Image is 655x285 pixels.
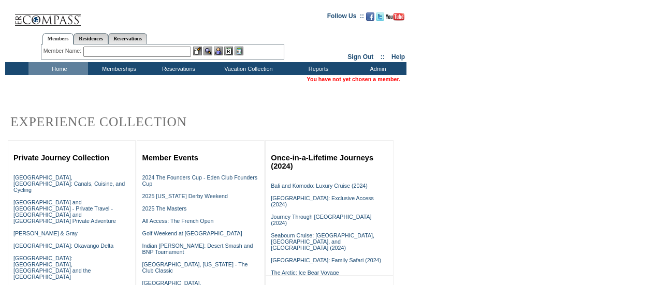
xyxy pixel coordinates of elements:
[13,154,109,162] a: Private Journey Collection
[88,62,148,75] td: Memberships
[142,174,258,187] a: 2024 The Founders Cup - Eden Club Founders Cup
[366,12,374,21] img: Become our fan on Facebook
[13,255,91,280] a: [GEOGRAPHIC_DATA]: [GEOGRAPHIC_DATA], [GEOGRAPHIC_DATA] and the [GEOGRAPHIC_DATA]
[235,47,243,55] img: b_calculator.gif
[74,33,108,44] a: Residences
[148,62,207,75] td: Reservations
[42,33,74,44] a: Members
[13,199,116,224] a: [GEOGRAPHIC_DATA] and [GEOGRAPHIC_DATA] - Private Travel - [GEOGRAPHIC_DATA] and [GEOGRAPHIC_DATA...
[271,195,374,207] a: [GEOGRAPHIC_DATA]: Exclusive Access (2024)
[142,218,214,224] a: All Access: The French Open
[271,232,374,251] a: Seabourn Cruise: [GEOGRAPHIC_DATA], [GEOGRAPHIC_DATA], and [GEOGRAPHIC_DATA] (2024)
[271,214,371,226] a: Journey Through [GEOGRAPHIC_DATA] (2024)
[347,62,406,75] td: Admin
[327,11,364,24] td: Follow Us ::
[271,257,381,263] a: [GEOGRAPHIC_DATA]: Family Safari (2024)
[203,47,212,55] img: View
[13,174,125,193] a: [GEOGRAPHIC_DATA], [GEOGRAPHIC_DATA]: Canals, Cuisine, and Cycling
[386,13,404,21] img: Subscribe to our YouTube Channel
[214,47,223,55] img: Impersonate
[43,47,83,55] div: Member Name:
[391,53,405,61] a: Help
[376,12,384,21] img: Follow us on Twitter
[28,62,88,75] td: Home
[347,53,373,61] a: Sign Out
[142,205,187,212] a: 2025 The Masters
[108,33,147,44] a: Reservations
[142,261,248,274] a: [GEOGRAPHIC_DATA], [US_STATE] - The Club Classic
[142,154,198,162] a: Member Events
[381,53,385,61] span: ::
[193,47,202,55] img: b_edit.gif
[10,114,401,129] h2: Experience Collection
[376,16,384,22] a: Follow us on Twitter
[142,193,228,199] a: 2025 [US_STATE] Derby Weekend
[307,76,400,82] span: You have not yet chosen a member.
[207,62,287,75] td: Vacation Collection
[271,183,368,189] a: Bali and Komodo: Luxury Cruise (2024)
[366,16,374,22] a: Become our fan on Facebook
[386,16,404,22] a: Subscribe to our YouTube Channel
[287,62,347,75] td: Reports
[142,230,242,236] a: Golf Weekend at [GEOGRAPHIC_DATA]
[224,47,233,55] img: Reservations
[13,230,78,236] a: [PERSON_NAME] & Gray
[271,154,373,170] a: Once-in-a-Lifetime Journeys (2024)
[271,269,339,276] a: The Arctic: Ice Bear Voyage
[14,5,81,26] img: Compass Home
[142,243,253,255] a: Indian [PERSON_NAME]: Desert Smash and BNP Tournament
[13,243,113,249] a: [GEOGRAPHIC_DATA]: Okavango Delta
